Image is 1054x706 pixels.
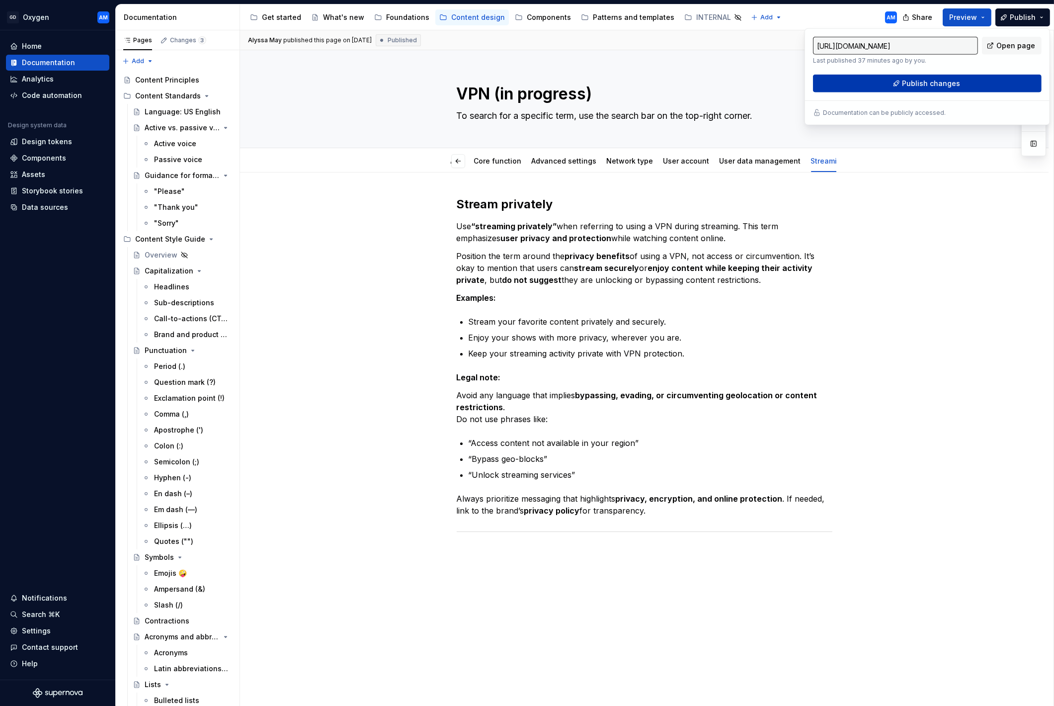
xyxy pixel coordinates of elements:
[307,9,368,25] a: What's new
[22,170,45,179] div: Assets
[6,150,109,166] a: Components
[2,6,113,28] button: GDOxygenAM
[445,150,468,171] div: VPN
[138,454,236,470] a: Semicolon (;)
[145,552,174,562] div: Symbols
[138,502,236,518] a: Em dash (—)
[138,597,236,613] a: Slash (/)
[748,10,785,24] button: Add
[145,171,220,180] div: Guidance for formal terms
[455,82,830,106] textarea: VPN (in progress)
[6,590,109,606] button: Notifications
[138,533,236,549] a: Quotes ("")
[811,157,846,165] a: Streaming
[716,150,805,171] div: User data management
[138,215,236,231] a: "Sorry"
[1010,12,1036,22] span: Publish
[119,231,236,247] div: Content Style Guide
[8,121,67,129] div: Design system data
[6,199,109,215] a: Data sources
[469,469,832,481] p: “Unlock streaming services”
[154,186,185,196] div: "Please"
[145,250,177,260] div: Overview
[603,150,657,171] div: Network type
[6,639,109,655] button: Contact support
[323,12,364,22] div: What's new
[6,71,109,87] a: Analytics
[524,506,580,516] strong: privacy policy
[6,38,109,54] a: Home
[129,247,236,263] a: Overview
[138,295,236,311] a: Sub-descriptions
[532,157,597,165] a: Advanced settings
[246,7,746,27] div: Page tree
[474,157,522,165] a: Core function
[887,13,895,21] div: AM
[574,263,640,273] strong: stream securely
[138,358,236,374] a: Period (.)
[616,494,783,504] strong: privacy, encryption, and online protection
[470,150,526,171] div: Core function
[22,74,54,84] div: Analytics
[129,120,236,136] a: Active vs. passive voice
[457,196,832,212] h2: Stream privately
[22,202,68,212] div: Data sources
[145,632,220,642] div: Acronyms and abbreviations
[813,57,978,65] p: Last published 37 minutes ago by you.
[22,626,51,636] div: Settings
[469,453,832,465] p: “Bypass geo-blocks”
[129,343,236,358] a: Punctuation
[469,437,832,449] p: “Access content not available in your region”
[138,645,236,661] a: Acronyms
[6,55,109,71] a: Documentation
[720,157,801,165] a: User data management
[138,438,236,454] a: Colon (:)
[22,186,83,196] div: Storybook stories
[996,41,1035,51] span: Open page
[129,168,236,183] a: Guidance for formal terms
[607,157,653,165] a: Network type
[154,648,188,658] div: Acronyms
[451,12,505,22] div: Content design
[154,505,197,515] div: Em dash (—)
[696,12,731,22] div: INTERNAL
[6,607,109,622] button: Search ⌘K
[577,9,678,25] a: Patterns and templates
[502,275,562,285] strong: do not suggest
[457,293,496,303] strong: Examples:
[6,183,109,199] a: Storybook stories
[145,107,221,117] div: Language: US English
[807,150,850,171] div: Streaming
[6,167,109,182] a: Assets
[283,36,372,44] div: published this page on [DATE]
[154,521,192,530] div: Ellipsis (…)
[138,374,236,390] a: Question mark (?)
[154,314,230,324] div: Call-to-actions (CTAs)
[246,9,305,25] a: Get started
[145,266,193,276] div: Capitalization
[198,36,206,44] span: 3
[129,629,236,645] a: Acronyms and abbreviations
[129,549,236,565] a: Symbols
[138,661,236,677] a: Latin abbreviations (e.g. / i.e.)
[138,518,236,533] a: Ellipsis (…)
[119,88,236,104] div: Content Standards
[138,581,236,597] a: Ampersand (&)
[386,12,429,22] div: Foundations
[154,425,203,435] div: Apostrophe (')
[565,251,630,261] strong: privacy benefits
[897,8,939,26] button: Share
[129,677,236,693] a: Lists
[138,136,236,152] a: Active voice
[457,220,832,244] p: Use when referring to using a VPN during streaming. This term emphasizes while watching content o...
[119,54,157,68] button: Add
[457,493,832,517] p: Always prioritize messaging that highlights . If needed, link to the brand’s for transparency.
[435,9,509,25] a: Content design
[154,202,198,212] div: "Thank you"
[132,57,144,65] span: Add
[154,664,230,674] div: Latin abbreviations (e.g. / i.e.)
[22,58,75,68] div: Documentation
[659,150,714,171] div: User account
[138,470,236,486] a: Hyphen (-)
[145,346,187,355] div: Punctuation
